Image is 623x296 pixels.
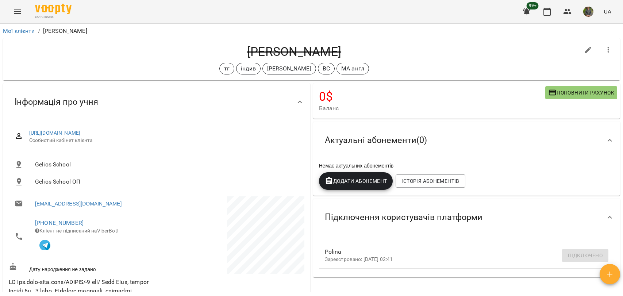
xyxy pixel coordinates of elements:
[39,240,50,251] img: Telegram
[35,160,299,169] span: Gelios School
[583,7,593,17] img: 2aca21bda46e2c85bd0f5a74cad084d8.jpg
[262,63,316,74] div: [PERSON_NAME]
[601,5,614,18] button: UA
[29,130,81,136] a: [URL][DOMAIN_NAME]
[29,137,299,144] span: Особистий кабінет клієнта
[15,96,98,108] span: Інформація про учня
[267,64,311,73] p: [PERSON_NAME]
[396,174,465,188] button: Історія абонементів
[325,256,597,263] p: Зареєстровано: [DATE] 02:41
[323,64,330,73] p: ВС
[224,64,230,73] p: тг
[35,219,84,226] a: [PHONE_NUMBER]
[35,177,299,186] span: Gelios School ОП
[319,172,393,190] button: Додати Абонемент
[9,3,26,20] button: Menu
[325,212,482,223] span: Підключення користувачів платформи
[319,89,545,104] h4: 0 $
[236,63,261,74] div: індив
[604,8,611,15] span: UA
[325,247,597,256] span: Polina
[313,122,620,159] div: Актуальні абонементи(0)
[38,27,40,35] li: /
[313,199,620,236] div: Підключення користувачів платформи
[3,27,35,34] a: Мої клієнти
[9,44,580,59] h4: [PERSON_NAME]
[325,135,427,146] span: Актуальні абонементи ( 0 )
[548,88,614,97] span: Поповнити рахунок
[318,63,335,74] div: ВС
[35,200,122,207] a: [EMAIL_ADDRESS][DOMAIN_NAME]
[545,86,617,99] button: Поповнити рахунок
[241,64,256,73] p: індив
[43,27,87,35] p: [PERSON_NAME]
[7,261,157,274] div: Дату народження не задано
[35,4,72,14] img: Voopty Logo
[325,177,387,185] span: Додати Абонемент
[35,228,119,234] span: Клієнт не підписаний на ViberBot!
[341,64,364,73] p: МА англ
[337,63,369,74] div: МА англ
[219,63,234,74] div: тг
[401,177,459,185] span: Історія абонементів
[3,27,620,35] nav: breadcrumb
[35,235,55,254] button: Клієнт підписаний на VooptyBot
[319,104,545,113] span: Баланс
[527,2,539,9] span: 99+
[3,83,310,121] div: Інформація про учня
[35,15,72,20] span: For Business
[318,161,616,171] div: Немає актуальних абонементів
